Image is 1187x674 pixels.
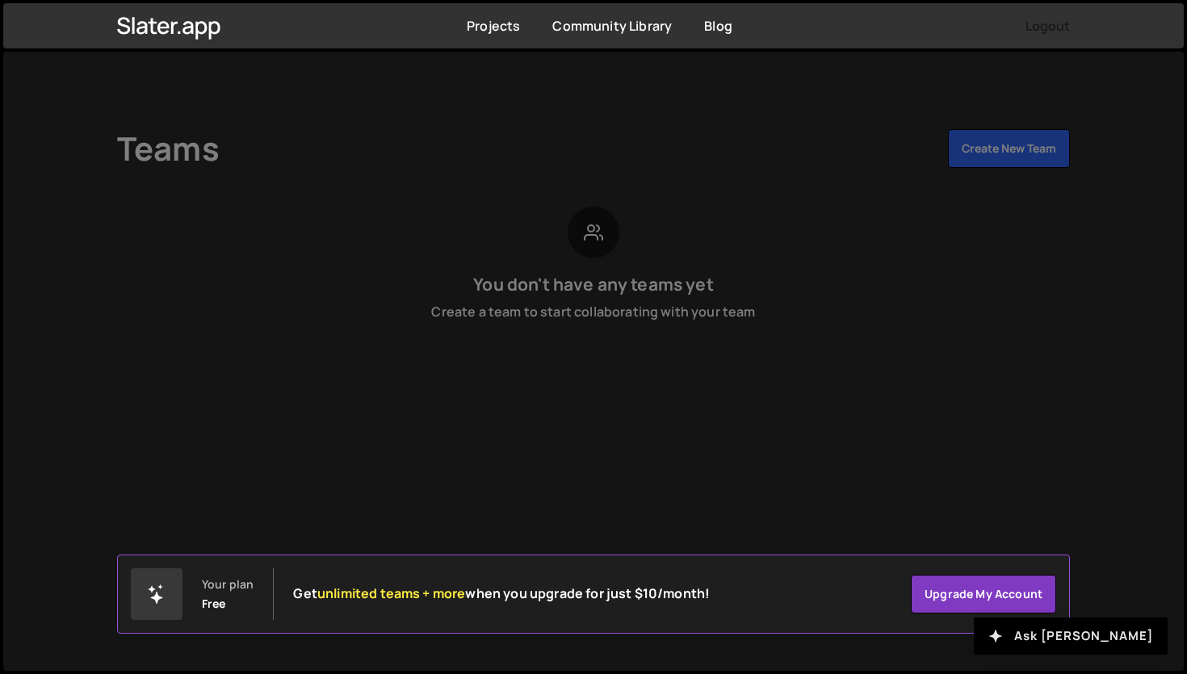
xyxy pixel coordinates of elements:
[974,617,1168,655] button: Ask [PERSON_NAME]
[467,17,520,35] a: Projects
[293,586,710,601] h2: Get when you upgrade for just $10/month!
[202,578,254,591] div: Your plan
[911,575,1056,613] a: Upgrade my account
[317,584,466,602] span: unlimited teams + more
[202,597,226,610] div: Free
[704,17,732,35] a: Blog
[552,17,672,35] a: Community Library
[1026,11,1070,40] button: Logout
